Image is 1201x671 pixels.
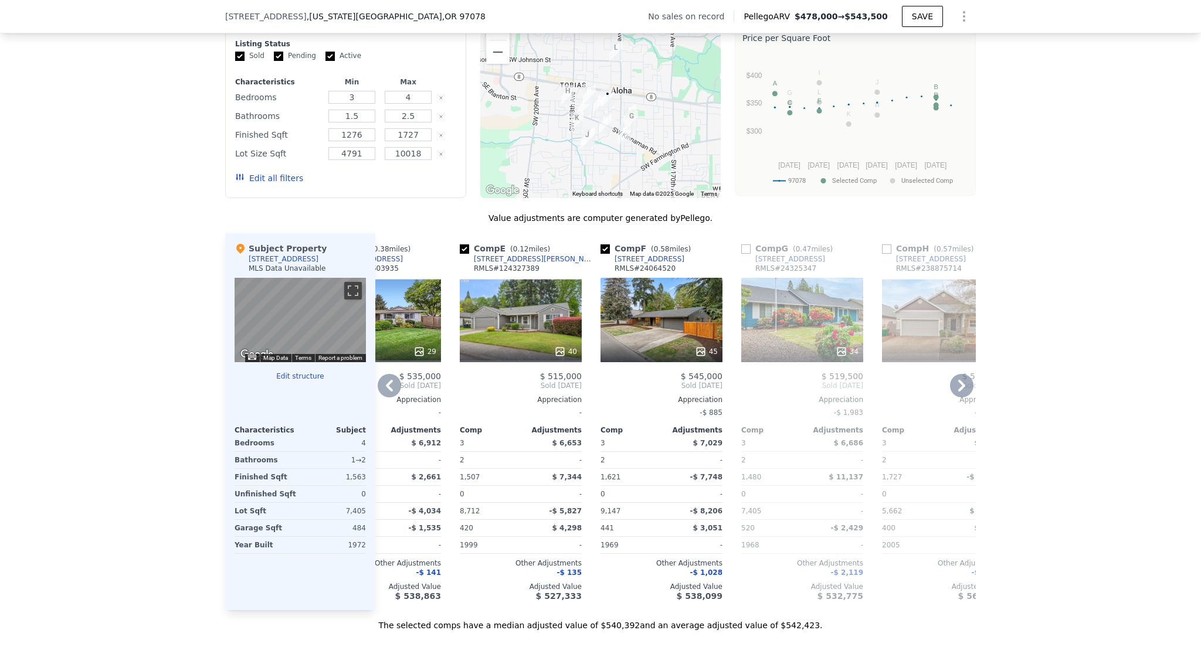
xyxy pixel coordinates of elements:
span: 400 [882,524,895,532]
div: MLS Data Unavailable [249,264,326,273]
text: B [934,83,938,90]
span: 0.12 [513,245,529,253]
text: [DATE] [837,161,860,169]
div: Lot Size Sqft [235,145,321,162]
label: Pending [274,51,316,61]
div: Comp H [882,243,978,254]
span: $ 568,000 [962,372,1004,381]
div: 1,563 [303,469,366,485]
div: - [945,452,1004,468]
span: 5,662 [882,507,902,515]
text: I [818,69,820,76]
text: $350 [747,99,762,107]
div: - [664,486,722,502]
text: J [876,79,879,86]
div: 2 [741,452,800,468]
div: Subject [300,425,366,435]
div: Bedrooms [235,435,298,451]
input: Sold [235,52,245,61]
text: [DATE] [895,161,917,169]
span: 1,480 [741,473,761,481]
div: Comp F [600,243,696,254]
button: Map Data [263,354,288,362]
div: Adjustments [943,425,1004,435]
span: $ 11,137 [829,473,863,481]
div: 2 [600,452,659,468]
span: $ 11,170 [969,507,1004,515]
button: Clear [439,96,443,100]
div: 0 [303,486,366,502]
span: , [US_STATE][GEOGRAPHIC_DATA] [307,11,486,22]
button: Clear [439,114,443,119]
span: 441 [600,524,614,532]
span: 3 [600,439,605,447]
span: $ 538,863 [395,591,441,601]
div: [STREET_ADDRESS] [755,254,825,264]
div: Max [382,77,434,87]
span: 0.38 [374,245,389,253]
div: Bathrooms [235,108,321,124]
span: $ 3,051 [693,524,722,532]
span: $543,500 [844,12,888,21]
span: $ 527,333 [536,591,582,601]
text: $400 [747,71,762,80]
div: - [945,537,1004,553]
span: 0.58 [654,245,670,253]
span: → [795,11,888,22]
div: 19705 SW Sweet Gum Ct [566,107,588,137]
span: $ 532,775 [817,591,863,601]
div: Appreciation [741,395,863,404]
div: 4 [303,435,366,451]
a: [STREET_ADDRESS][PERSON_NAME] [460,254,596,264]
div: - [523,537,582,553]
div: RMLS # 238875714 [896,264,962,273]
div: 4620 SW 182nd Ave [620,105,643,135]
div: 4465 SW 182nd Ave [619,100,641,129]
span: 420 [460,524,473,532]
text: D [934,91,938,98]
span: 0 [882,490,887,498]
div: Comp [882,425,943,435]
div: Bathrooms [235,452,298,468]
img: Google [238,347,276,362]
div: Year Built [235,537,298,553]
div: Adjusted Value [882,582,1004,591]
div: - [523,452,582,468]
span: $ 6,686 [834,439,863,447]
span: Sold [DATE] [600,381,722,390]
span: , OR 97078 [442,12,486,21]
a: Terms [701,190,717,197]
div: Characteristics [235,77,321,87]
div: 18835 SW Cascadia St [596,83,619,113]
span: -$ 2,133 [972,568,1004,577]
a: [STREET_ADDRESS] [882,254,966,264]
div: Finished Sqft [235,469,298,485]
div: 5152 SW 194th Pl [576,124,598,154]
div: Adjusted Value [319,582,441,591]
span: -$ 885 [700,408,722,417]
span: 0.57 [937,245,952,253]
svg: A chart. [742,46,968,193]
div: 1972 [303,537,366,553]
div: Adjusted Value [741,582,863,591]
text: K [847,110,851,117]
button: Clear [439,133,443,138]
a: [STREET_ADDRESS] [600,254,684,264]
a: Open this area in Google Maps (opens a new window) [483,183,522,198]
div: 45 [695,346,718,357]
a: Report a problem [318,355,362,361]
span: -$ 2,119 [831,568,863,577]
span: Sold [DATE] [460,381,582,390]
a: [STREET_ADDRESS] [741,254,825,264]
span: $ 6,200 [975,524,1004,532]
div: - [805,503,863,519]
span: 9,147 [600,507,620,515]
input: Pending [274,52,283,61]
div: 34 [836,346,859,357]
text: Selected Comp [832,177,877,185]
div: Garage Sqft [235,520,298,536]
span: 520 [741,524,755,532]
label: Sold [235,51,264,61]
div: - [805,486,863,502]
